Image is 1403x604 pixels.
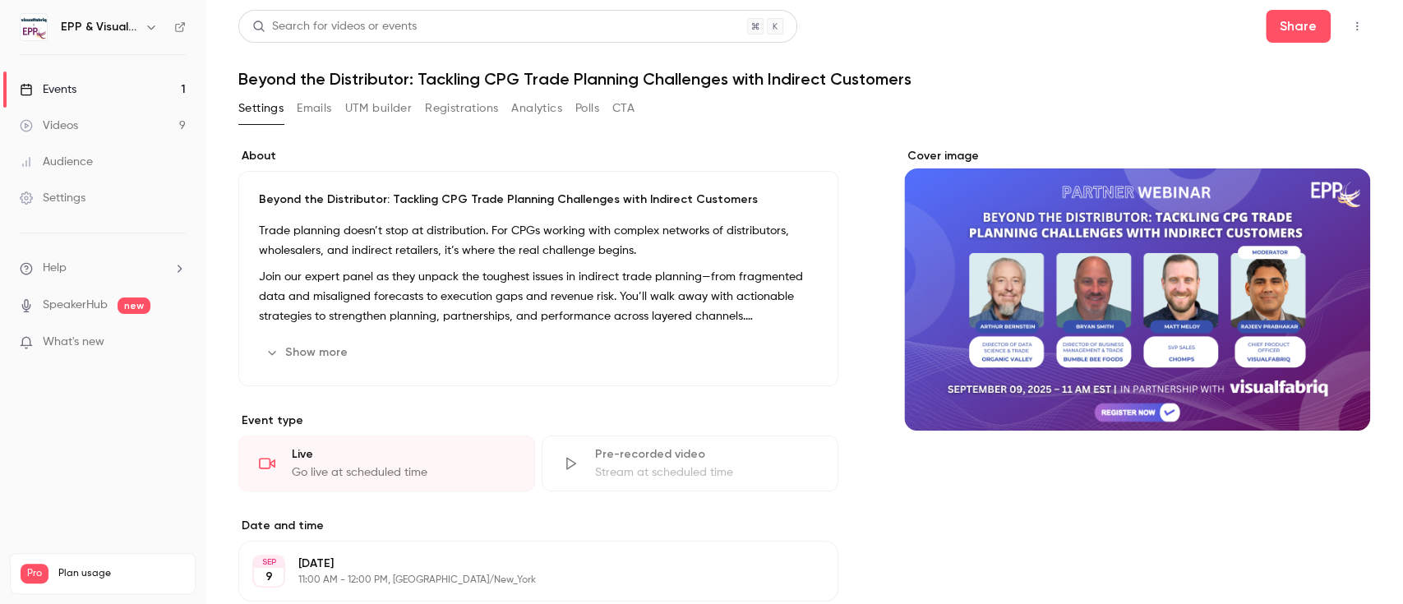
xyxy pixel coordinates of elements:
li: help-dropdown-opener [20,260,186,277]
span: Pro [21,564,48,583]
p: 11:00 AM - 12:00 PM, [GEOGRAPHIC_DATA]/New_York [298,574,751,587]
div: Audience [20,154,93,170]
div: Settings [20,190,85,206]
div: SEP [254,556,284,568]
span: new [118,297,150,314]
div: Pre-recorded videoStream at scheduled time [542,436,838,491]
p: Event type [238,413,838,429]
p: Beyond the Distributor: Tackling CPG Trade Planning Challenges with Indirect Customers [259,191,818,208]
section: Cover image [904,148,1370,431]
span: Plan usage [58,567,185,580]
button: CTA [612,95,635,122]
button: Analytics [511,95,562,122]
div: Videos [20,118,78,134]
p: 9 [265,569,273,585]
button: Polls [575,95,599,122]
img: EPP & Visualfabriq [21,14,47,40]
iframe: Noticeable Trigger [166,335,186,350]
div: Go live at scheduled time [292,464,515,481]
button: Emails [297,95,331,122]
h1: Beyond the Distributor: Tackling CPG Trade Planning Challenges with Indirect Customers [238,69,1370,89]
a: SpeakerHub [43,297,108,314]
p: Trade planning doesn’t stop at distribution. For CPGs working with complex networks of distributo... [259,221,818,261]
span: What's new [43,334,104,351]
button: UTM builder [345,95,412,122]
span: Help [43,260,67,277]
div: Pre-recorded video [595,446,818,463]
label: Date and time [238,518,838,534]
div: LiveGo live at scheduled time [238,436,535,491]
div: Search for videos or events [252,18,417,35]
label: About [238,148,838,164]
p: [DATE] [298,556,751,572]
p: Join our expert panel as they unpack the toughest issues in indirect trade planning—from fragment... [259,267,818,326]
div: Events [20,81,76,98]
label: Cover image [904,148,1370,164]
div: Stream at scheduled time [595,464,818,481]
div: Live [292,446,515,463]
button: Registrations [425,95,498,122]
button: Share [1266,10,1331,43]
button: Show more [259,339,358,366]
button: Settings [238,95,284,122]
h6: EPP & Visualfabriq [61,19,138,35]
